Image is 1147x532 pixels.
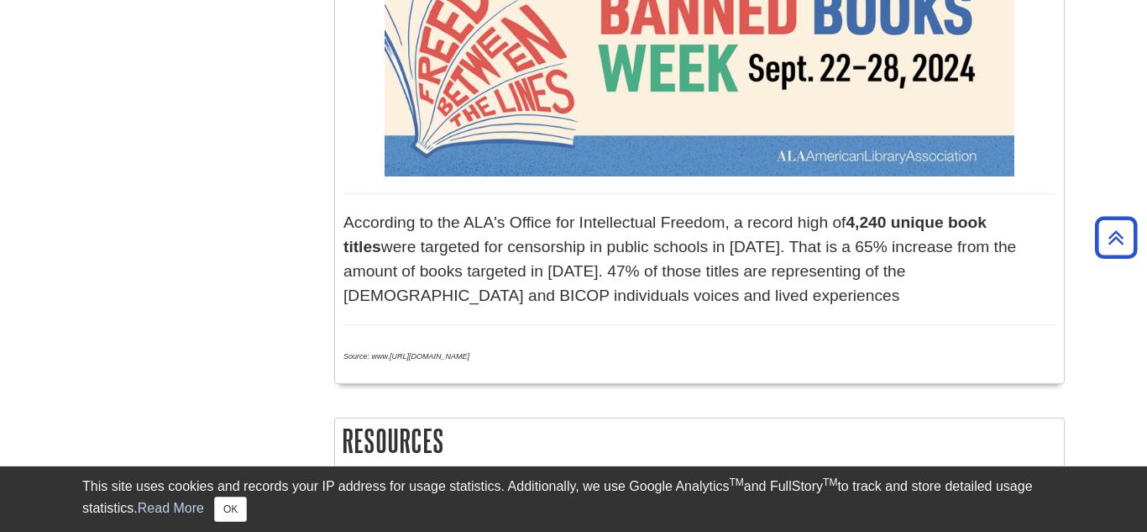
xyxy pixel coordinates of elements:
[343,352,469,361] em: Source: www.[URL][DOMAIN_NAME]
[343,213,987,255] strong: 4,240 unique book titles
[138,501,204,515] a: Read More
[214,497,247,522] button: Close
[82,477,1065,522] div: This site uses cookies and records your IP address for usage statistics. Additionally, we use Goo...
[823,477,837,488] sup: TM
[729,477,743,488] sup: TM
[1089,226,1143,249] a: Back to Top
[343,211,1055,308] p: According to the ALA's Office for Intellectual Freedom, a record high of were targeted for censor...
[335,419,1064,463] h2: Resources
